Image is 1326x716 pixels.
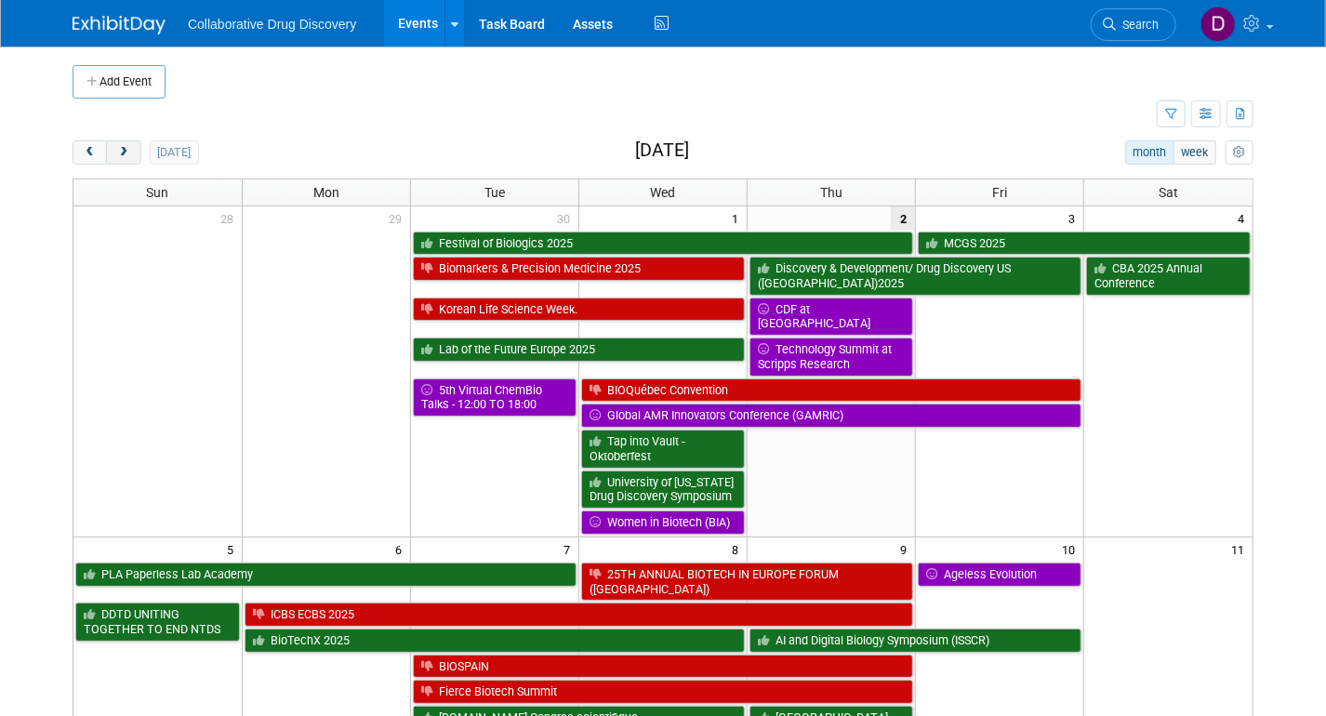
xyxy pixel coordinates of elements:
button: [DATE] [150,140,199,165]
span: Thu [820,185,842,200]
button: myCustomButton [1226,140,1253,165]
span: Tue [484,185,505,200]
a: Biomarkers & Precision Medicine 2025 [413,257,745,281]
span: Sat [1159,185,1178,200]
a: AI and Digital Biology Symposium (ISSCR) [749,629,1081,653]
span: 6 [393,537,410,561]
span: 3 [1067,206,1083,230]
span: Wed [650,185,675,200]
a: Korean Life Science Week. [413,298,745,322]
span: 11 [1229,537,1253,561]
h2: [DATE] [635,140,689,161]
a: BioTechX 2025 [245,629,745,653]
a: Festival of Biologics 2025 [413,232,913,256]
a: Women in Biotech (BIA) [581,510,745,535]
a: Global AMR Innovators Conference (GAMRIC) [581,404,1081,428]
button: prev [73,140,107,165]
a: CDF at [GEOGRAPHIC_DATA] [749,298,913,336]
span: 1 [730,206,747,230]
img: Daniel Castro [1200,7,1236,42]
span: Search [1116,18,1159,32]
span: 29 [387,206,410,230]
a: MCGS 2025 [918,232,1251,256]
a: CBA 2025 Annual Conference [1086,257,1251,295]
span: Sun [146,185,168,200]
span: 30 [555,206,578,230]
span: 7 [562,537,578,561]
button: week [1174,140,1216,165]
span: 5 [225,537,242,561]
span: Collaborative Drug Discovery [188,17,356,32]
a: ICBS ECBS 2025 [245,603,914,627]
button: Add Event [73,65,166,99]
span: 8 [730,537,747,561]
a: Ageless Evolution [918,563,1081,587]
a: Discovery & Development/ Drug Discovery US ([GEOGRAPHIC_DATA])2025 [749,257,1081,295]
a: BIOQuébec Convention [581,378,1081,403]
a: 5th Virtual ChemBio Talks - 12:00 TO 18:00 [413,378,577,417]
span: 28 [219,206,242,230]
i: Personalize Calendar [1233,147,1245,159]
a: 25TH ANNUAL BIOTECH IN EUROPE FORUM ([GEOGRAPHIC_DATA]) [581,563,913,601]
span: 4 [1236,206,1253,230]
a: DDTD UNITING TOGETHER TO END NTDS [75,603,240,641]
a: Tap into Vault - Oktoberfest [581,430,745,468]
span: 9 [898,537,915,561]
img: ExhibitDay [73,16,166,34]
a: BIOSPAIN [413,655,913,679]
a: Technology Summit at Scripps Research [749,338,913,376]
a: Lab of the Future Europe 2025 [413,338,745,362]
span: Mon [313,185,339,200]
span: 2 [891,206,915,230]
a: PLA Paperless Lab Academy [75,563,577,587]
a: Fierce Biotech Summit [413,680,913,704]
span: Fri [992,185,1007,200]
button: month [1125,140,1174,165]
a: Search [1091,8,1176,41]
a: University of [US_STATE] Drug Discovery Symposium [581,471,745,509]
span: 10 [1060,537,1083,561]
button: next [106,140,140,165]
